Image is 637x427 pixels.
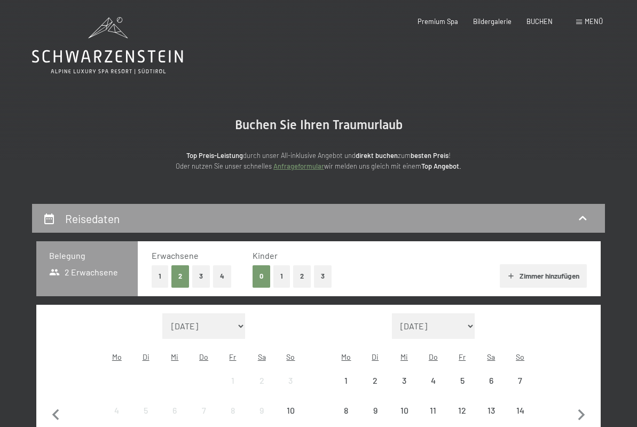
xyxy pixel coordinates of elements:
div: Wed Aug 06 2025 [160,396,189,424]
abbr: Dienstag [143,352,150,361]
div: 7 [507,376,533,403]
button: Zimmer hinzufügen [500,264,587,288]
div: Fri Aug 08 2025 [218,396,247,424]
button: 2 [293,265,311,287]
div: Sat Aug 02 2025 [247,366,276,395]
span: 2 Erwachsene [49,266,118,278]
div: Sun Sep 07 2025 [506,366,534,395]
div: Anreise nicht möglich [332,366,360,395]
abbr: Montag [112,352,122,361]
div: Anreise nicht möglich [190,396,218,424]
div: Thu Aug 07 2025 [190,396,218,424]
h3: Belegung [49,250,125,262]
div: Sat Sep 13 2025 [477,396,506,424]
button: 1 [152,265,168,287]
div: Anreise nicht möglich [218,396,247,424]
div: Thu Sep 11 2025 [419,396,447,424]
abbr: Sonntag [286,352,295,361]
button: 3 [314,265,332,287]
div: 5 [449,376,475,403]
abbr: Mittwoch [171,352,178,361]
div: Anreise nicht möglich [218,366,247,395]
div: 3 [391,376,418,403]
div: Anreise nicht möglich [419,366,447,395]
abbr: Montag [341,352,351,361]
h2: Reisedaten [65,212,120,225]
div: Sun Aug 03 2025 [276,366,305,395]
div: Fri Sep 05 2025 [447,366,476,395]
strong: Top Angebot. [421,162,461,170]
div: Sat Aug 09 2025 [247,396,276,424]
div: 1 [333,376,359,403]
div: Tue Sep 09 2025 [361,396,390,424]
div: Anreise nicht möglich [160,396,189,424]
abbr: Sonntag [516,352,524,361]
div: Anreise nicht möglich [247,396,276,424]
span: Menü [585,17,603,26]
div: 3 [277,376,304,403]
abbr: Donnerstag [199,352,208,361]
div: Wed Sep 03 2025 [390,366,419,395]
div: Anreise nicht möglich [477,366,506,395]
div: Anreise nicht möglich [276,366,305,395]
div: Mon Sep 08 2025 [332,396,360,424]
div: Anreise nicht möglich [390,396,419,424]
div: Anreise nicht möglich [447,396,476,424]
div: Sun Aug 10 2025 [276,396,305,424]
div: Anreise nicht möglich [390,366,419,395]
div: 4 [420,376,446,403]
span: Kinder [253,250,278,260]
div: Anreise nicht möglich [447,366,476,395]
div: 2 [248,376,275,403]
div: 1 [219,376,246,403]
div: Anreise nicht möglich [131,396,160,424]
div: Mon Sep 01 2025 [332,366,360,395]
button: 2 [171,265,189,287]
div: 6 [478,376,505,403]
span: Erwachsene [152,250,199,260]
abbr: Mittwoch [400,352,408,361]
div: Anreise nicht möglich [332,396,360,424]
div: Tue Aug 05 2025 [131,396,160,424]
abbr: Samstag [258,352,266,361]
button: 1 [273,265,290,287]
div: 2 [362,376,389,403]
div: Anreise nicht möglich [103,396,131,424]
strong: Top Preis-Leistung [186,151,243,160]
div: Anreise nicht möglich [276,396,305,424]
div: Anreise nicht möglich [247,366,276,395]
div: Tue Sep 02 2025 [361,366,390,395]
div: Anreise nicht möglich [419,396,447,424]
abbr: Dienstag [372,352,379,361]
p: durch unser All-inklusive Angebot und zum ! Oder nutzen Sie unser schnelles wir melden uns gleich... [105,150,532,172]
strong: direkt buchen [356,151,398,160]
div: Wed Sep 10 2025 [390,396,419,424]
div: Anreise nicht möglich [361,366,390,395]
div: Sat Sep 06 2025 [477,366,506,395]
a: Anfrageformular [273,162,324,170]
a: Bildergalerie [473,17,512,26]
abbr: Freitag [459,352,466,361]
div: Thu Sep 04 2025 [419,366,447,395]
abbr: Donnerstag [429,352,438,361]
abbr: Freitag [229,352,236,361]
div: Fri Sep 12 2025 [447,396,476,424]
div: Sun Sep 14 2025 [506,396,534,424]
div: Anreise nicht möglich [477,396,506,424]
button: 0 [253,265,270,287]
strong: besten Preis [411,151,449,160]
div: Mon Aug 04 2025 [103,396,131,424]
a: BUCHEN [526,17,553,26]
a: Premium Spa [418,17,458,26]
button: 3 [192,265,210,287]
div: Anreise nicht möglich [361,396,390,424]
span: Buchen Sie Ihren Traumurlaub [235,117,403,132]
button: 4 [213,265,231,287]
div: Anreise nicht möglich [506,396,534,424]
span: Einwilligung Marketing* [215,239,303,249]
abbr: Samstag [487,352,495,361]
div: Anreise nicht möglich [506,366,534,395]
